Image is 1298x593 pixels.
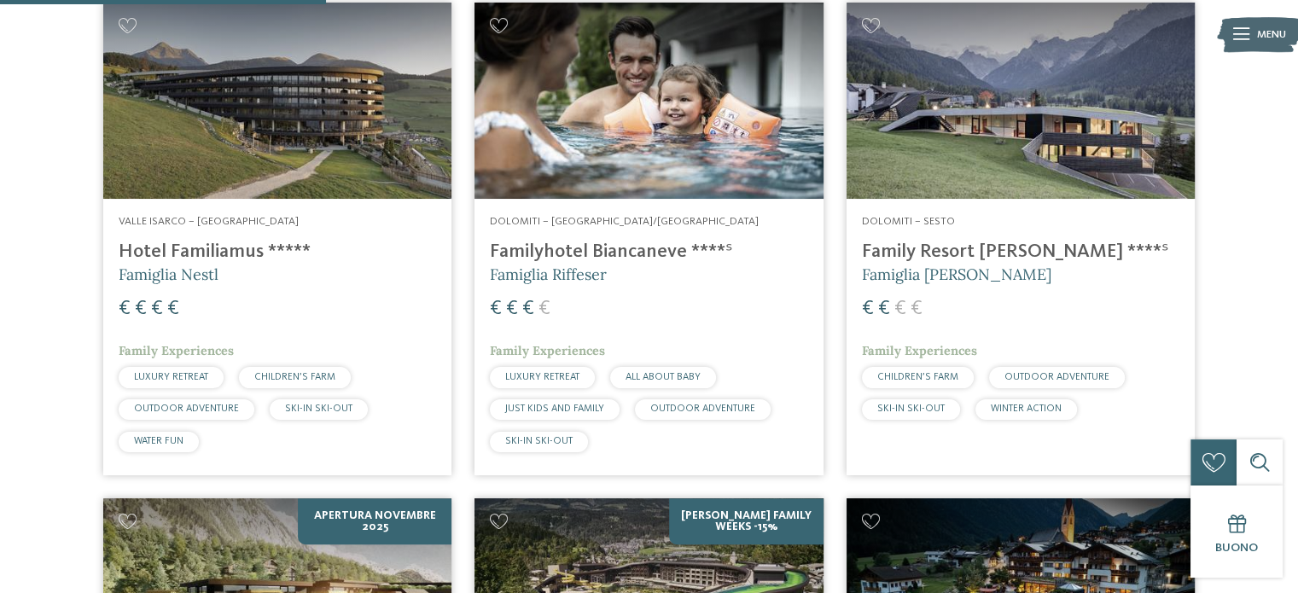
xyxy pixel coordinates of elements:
[254,372,335,382] span: CHILDREN’S FARM
[991,404,1062,414] span: WINTER ACTION
[862,299,874,319] span: €
[650,404,755,414] span: OUTDOOR ADVENTURE
[505,436,573,446] span: SKI-IN SKI-OUT
[119,216,299,227] span: Valle Isarco – [GEOGRAPHIC_DATA]
[862,216,955,227] span: Dolomiti – Sesto
[103,3,451,199] img: Cercate un hotel per famiglie? Qui troverete solo i migliori!
[847,3,1195,475] a: Cercate un hotel per famiglie? Qui troverete solo i migliori! Dolomiti – Sesto Family Resort [PER...
[134,404,239,414] span: OUTDOOR ADVENTURE
[862,241,1179,264] h4: Family Resort [PERSON_NAME] ****ˢ
[474,3,823,199] img: Cercate un hotel per famiglie? Qui troverete solo i migliori!
[135,299,147,319] span: €
[167,299,179,319] span: €
[911,299,923,319] span: €
[522,299,534,319] span: €
[877,372,958,382] span: CHILDREN’S FARM
[134,372,208,382] span: LUXURY RETREAT
[490,265,607,284] span: Famiglia Riffeser
[877,404,945,414] span: SKI-IN SKI-OUT
[119,299,131,319] span: €
[862,265,1051,284] span: Famiglia [PERSON_NAME]
[894,299,906,319] span: €
[490,241,807,264] h4: Familyhotel Biancaneve ****ˢ
[505,404,604,414] span: JUST KIDS AND FAMILY
[119,265,218,284] span: Famiglia Nestl
[506,299,518,319] span: €
[103,3,451,475] a: Cercate un hotel per famiglie? Qui troverete solo i migliori! Valle Isarco – [GEOGRAPHIC_DATA] Ho...
[862,343,977,358] span: Family Experiences
[490,343,605,358] span: Family Experiences
[134,436,183,446] span: WATER FUN
[285,404,352,414] span: SKI-IN SKI-OUT
[847,3,1195,199] img: Family Resort Rainer ****ˢ
[151,299,163,319] span: €
[490,216,759,227] span: Dolomiti – [GEOGRAPHIC_DATA]/[GEOGRAPHIC_DATA]
[1215,542,1258,554] span: Buono
[119,343,234,358] span: Family Experiences
[1004,372,1109,382] span: OUTDOOR ADVENTURE
[626,372,701,382] span: ALL ABOUT BABY
[878,299,890,319] span: €
[1190,485,1283,578] a: Buono
[474,3,823,475] a: Cercate un hotel per famiglie? Qui troverete solo i migliori! Dolomiti – [GEOGRAPHIC_DATA]/[GEOGR...
[505,372,579,382] span: LUXURY RETREAT
[538,299,550,319] span: €
[490,299,502,319] span: €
